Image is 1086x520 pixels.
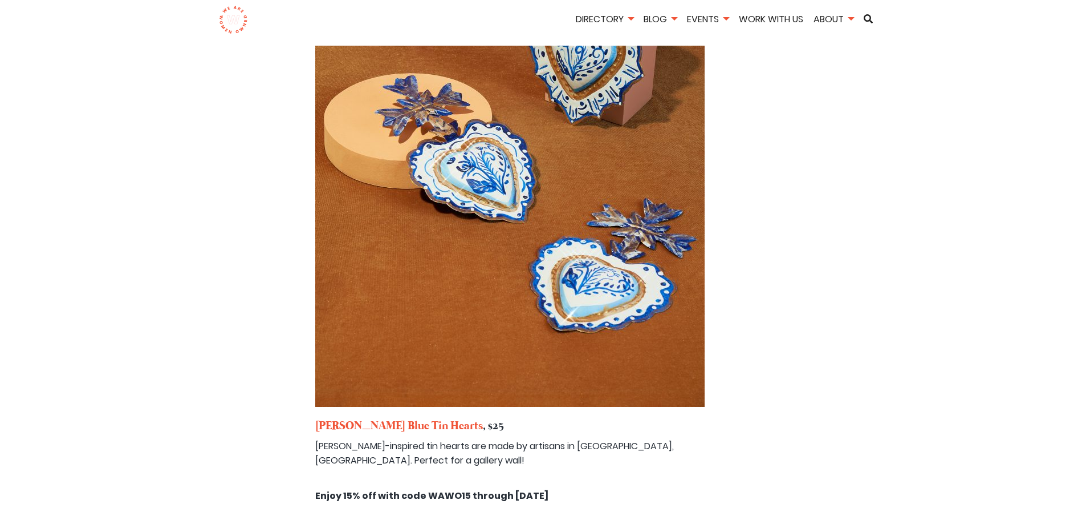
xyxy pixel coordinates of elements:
[683,13,733,26] a: Events
[315,418,483,434] a: [PERSON_NAME] Blue Tin Hearts
[640,12,681,29] li: Blog
[572,12,637,29] li: Directory
[315,439,771,468] p: [PERSON_NAME]-inspired tin hearts are made by artisans in [GEOGRAPHIC_DATA], [GEOGRAPHIC_DATA]. P...
[810,12,857,29] li: About
[219,6,248,34] img: logo
[640,13,681,26] a: Blog
[810,13,857,26] a: About
[483,418,505,434] strong: , $25
[572,13,637,26] a: Directory
[860,14,877,23] a: Search
[315,489,548,502] strong: Enjoy 15% off with code WAWO15 through [DATE]
[683,12,733,29] li: Events
[735,13,807,26] a: Work With Us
